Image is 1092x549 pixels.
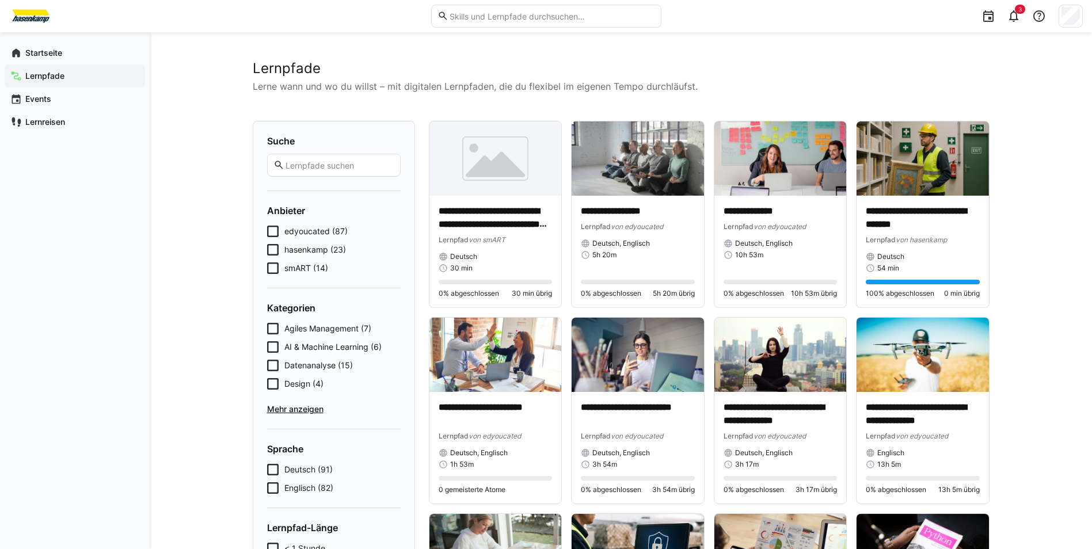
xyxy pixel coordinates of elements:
[866,289,934,298] span: 100% abgeschlossen
[896,432,948,440] span: von edyoucated
[267,302,401,314] h4: Kategorien
[469,432,521,440] span: von edyoucated
[581,432,611,440] span: Lernpfad
[284,262,328,274] span: smART (14)
[450,448,508,457] span: Deutsch, Englisch
[877,448,904,457] span: Englisch
[253,79,990,93] p: Lerne wann und wo du willst – mit digitalen Lernpfaden, die du flexibel im eigenen Tempo durchläu...
[429,318,562,392] img: image
[944,289,980,298] span: 0 min übrig
[284,244,346,256] span: hasenkamp (23)
[714,121,847,196] img: image
[284,341,382,353] span: AI & Machine Learning (6)
[439,289,499,298] span: 0% abgeschlossen
[572,318,704,392] img: image
[253,60,990,77] h2: Lernpfade
[439,235,469,244] span: Lernpfad
[450,264,473,273] span: 30 min
[724,485,784,494] span: 0% abgeschlossen
[896,235,947,244] span: von hasenkamp
[581,289,641,298] span: 0% abgeschlossen
[284,360,353,371] span: Datenanalyse (15)
[611,222,663,231] span: von edyoucated
[439,485,505,494] span: 0 gemeisterte Atome
[866,235,896,244] span: Lernpfad
[735,460,759,469] span: 3h 17m
[724,222,754,231] span: Lernpfad
[592,250,617,260] span: 5h 20m
[714,318,847,392] img: image
[448,11,655,21] input: Skills und Lernpfade durchsuchen…
[572,121,704,196] img: image
[877,460,901,469] span: 13h 5m
[267,522,401,533] h4: Lernpfad-Länge
[724,289,784,298] span: 0% abgeschlossen
[267,403,401,415] span: Mehr anzeigen
[857,318,989,392] img: image
[284,464,333,475] span: Deutsch (91)
[469,235,505,244] span: von smART
[581,485,641,494] span: 0% abgeschlossen
[735,448,793,457] span: Deutsch, Englisch
[581,222,611,231] span: Lernpfad
[1018,6,1022,13] span: 3
[611,432,663,440] span: von edyoucated
[512,289,552,298] span: 30 min übrig
[267,135,401,147] h4: Suche
[735,250,763,260] span: 10h 53m
[267,205,401,216] h4: Anbieter
[592,460,617,469] span: 3h 54m
[284,378,324,390] span: Design (4)
[791,289,837,298] span: 10h 53m übrig
[284,226,348,237] span: edyoucated (87)
[735,239,793,248] span: Deutsch, Englisch
[284,482,333,494] span: Englisch (82)
[754,432,806,440] span: von edyoucated
[450,460,474,469] span: 1h 53m
[724,432,754,440] span: Lernpfad
[877,264,899,273] span: 54 min
[796,485,837,494] span: 3h 17m übrig
[284,160,394,170] input: Lernpfade suchen
[450,252,477,261] span: Deutsch
[866,485,926,494] span: 0% abgeschlossen
[877,252,904,261] span: Deutsch
[938,485,980,494] span: 13h 5m übrig
[592,239,650,248] span: Deutsch, Englisch
[592,448,650,457] span: Deutsch, Englisch
[439,432,469,440] span: Lernpfad
[652,485,695,494] span: 3h 54m übrig
[267,443,401,455] h4: Sprache
[866,432,896,440] span: Lernpfad
[429,121,562,196] img: image
[754,222,806,231] span: von edyoucated
[857,121,989,196] img: image
[284,323,371,334] span: Agiles Management (7)
[653,289,695,298] span: 5h 20m übrig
